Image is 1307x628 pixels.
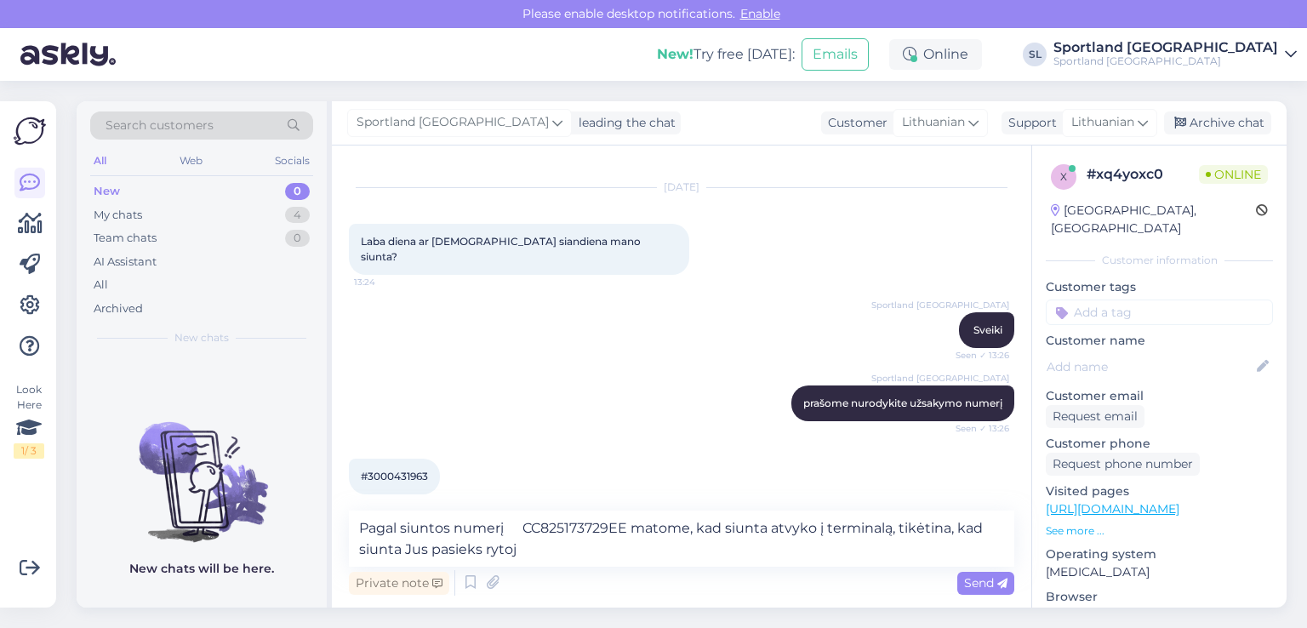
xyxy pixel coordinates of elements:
span: Enable [735,6,785,21]
span: 13:24 [354,276,418,288]
div: Look Here [14,382,44,459]
p: Chrome [TECHNICAL_ID] [1046,606,1273,624]
b: New! [657,46,693,62]
div: Team chats [94,230,157,247]
p: Customer phone [1046,435,1273,453]
textarea: Pagal siuntos numerį CC825173729EE matome, kad siunta atvyko į terminalą, tikėtina, kad siunta Ju... [349,511,1014,567]
div: [DATE] [349,180,1014,195]
div: Web [176,150,206,172]
div: Request email [1046,405,1144,428]
div: Customer information [1046,253,1273,268]
button: Emails [802,38,869,71]
span: Laba diena ar [DEMOGRAPHIC_DATA] siandiena mano siunta? [361,235,643,263]
div: My chats [94,207,142,224]
p: New chats will be here. [129,560,274,578]
input: Add name [1047,357,1253,376]
div: Online [889,39,982,70]
span: Lithuanian [1071,113,1134,132]
div: # xq4yoxc0 [1087,164,1199,185]
div: 1 / 3 [14,443,44,459]
span: prašome nurodykite užsakymo numerį [803,397,1002,409]
input: Add a tag [1046,300,1273,325]
div: Archived [94,300,143,317]
span: Search customers [106,117,214,134]
p: See more ... [1046,523,1273,539]
div: leading the chat [572,114,676,132]
p: Customer name [1046,332,1273,350]
span: x [1060,170,1067,183]
div: Sportland [GEOGRAPHIC_DATA] [1053,41,1278,54]
span: New chats [174,330,229,345]
p: Operating system [1046,545,1273,563]
div: Socials [271,150,313,172]
div: Sportland [GEOGRAPHIC_DATA] [1053,54,1278,68]
div: SL [1023,43,1047,66]
span: Sveiki [973,323,1002,336]
div: 0 [285,230,310,247]
p: [MEDICAL_DATA] [1046,563,1273,581]
div: Private note [349,572,449,595]
div: AI Assistant [94,254,157,271]
span: Sportland [GEOGRAPHIC_DATA] [357,113,549,132]
div: Archive chat [1164,111,1271,134]
a: [URL][DOMAIN_NAME] [1046,501,1179,517]
a: Sportland [GEOGRAPHIC_DATA]Sportland [GEOGRAPHIC_DATA] [1053,41,1297,68]
span: #3000431963 [361,470,428,482]
span: Lithuanian [902,113,965,132]
p: Customer tags [1046,278,1273,296]
span: Seen ✓ 13:26 [945,349,1009,362]
span: Online [1199,165,1268,184]
span: Send [964,575,1007,591]
img: No chats [77,391,327,545]
div: Customer [821,114,888,132]
div: Request phone number [1046,453,1200,476]
div: 4 [285,207,310,224]
p: Customer email [1046,387,1273,405]
div: All [90,150,110,172]
div: [GEOGRAPHIC_DATA], [GEOGRAPHIC_DATA] [1051,202,1256,237]
div: Support [1002,114,1057,132]
div: Try free [DATE]: [657,44,795,65]
span: Sportland [GEOGRAPHIC_DATA] [871,372,1009,385]
img: Askly Logo [14,115,46,147]
p: Visited pages [1046,482,1273,500]
span: Seen ✓ 13:26 [945,422,1009,435]
div: All [94,277,108,294]
p: Browser [1046,588,1273,606]
span: Sportland [GEOGRAPHIC_DATA] [871,299,1009,311]
div: New [94,183,120,200]
div: 0 [285,183,310,200]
